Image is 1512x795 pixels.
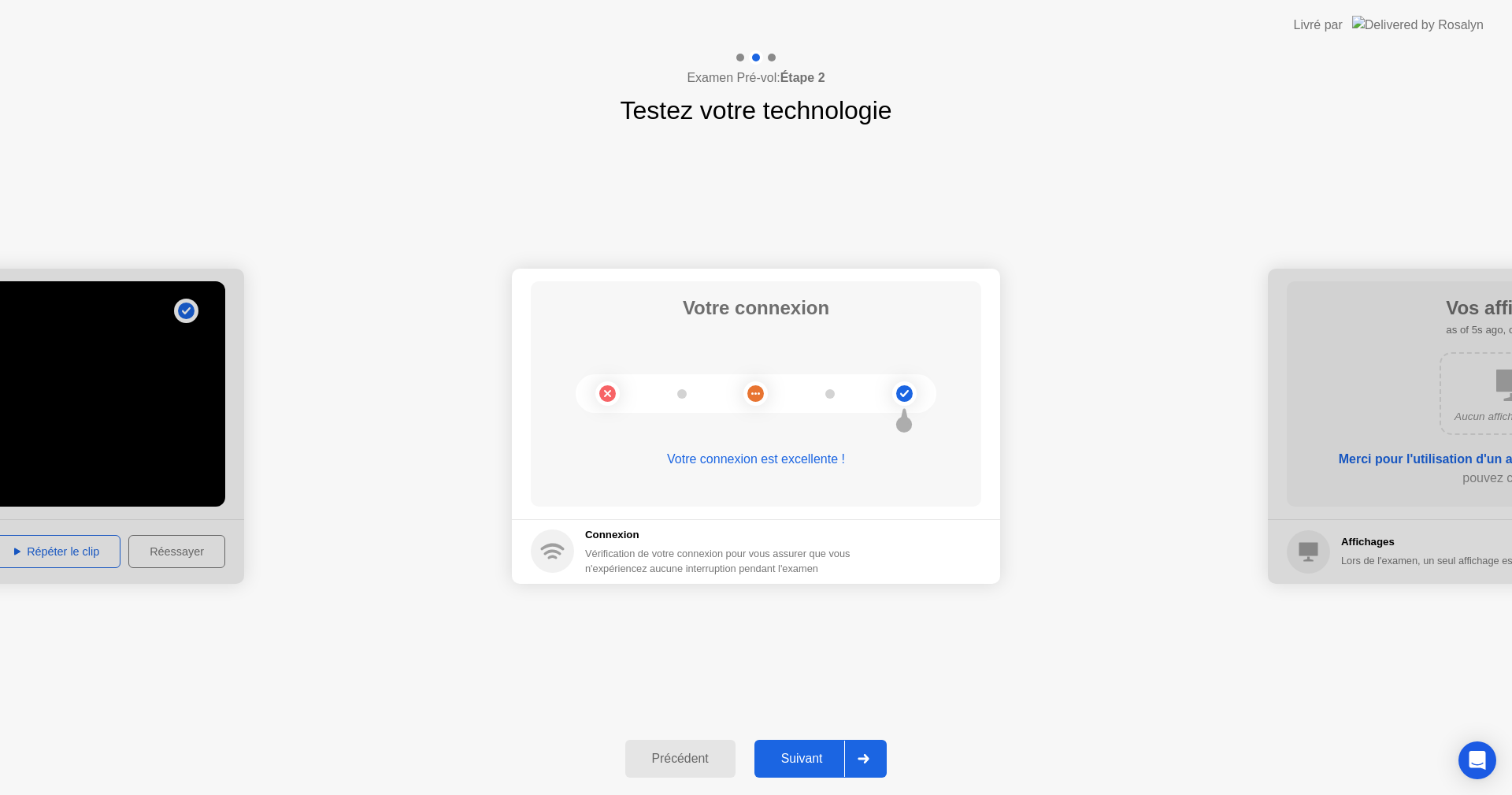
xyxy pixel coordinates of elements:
button: Précédent [625,740,736,778]
div: Précédent [630,752,731,766]
h4: Examen Pré-vol: [687,69,825,87]
h5: Connexion [585,527,851,543]
div: Open Intercom Messenger [1458,741,1496,779]
h1: Testez votre technologie [620,91,891,129]
button: Suivant [754,740,888,778]
img: Delivered by Rosalyn [1352,16,1484,34]
b: Étape 2 [780,71,825,84]
div: Livré par [1294,16,1343,35]
div: Votre connexion est excellente ! [531,450,981,469]
div: Vérification de votre connexion pour vous assurer que vous n'expériencez aucune interruption pend... [585,546,851,576]
h1: Votre connexion [683,294,829,322]
div: Suivant [759,752,845,766]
